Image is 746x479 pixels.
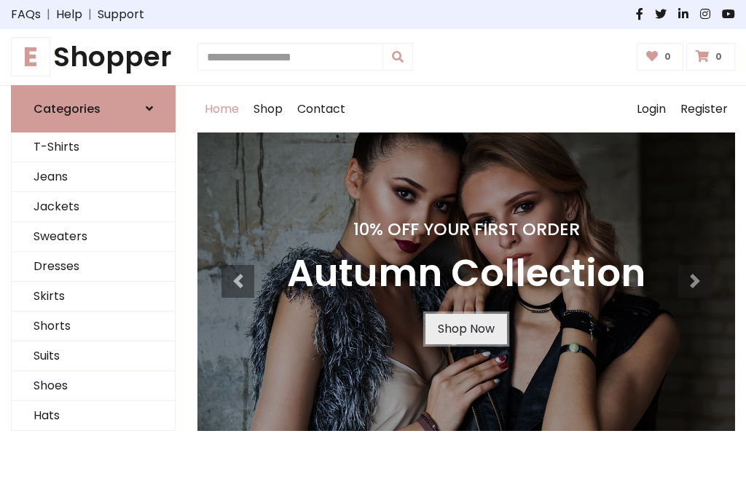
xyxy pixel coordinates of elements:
[12,312,175,341] a: Shorts
[11,37,50,76] span: E
[12,192,175,222] a: Jackets
[425,314,507,344] a: Shop Now
[12,132,175,162] a: T-Shirts
[11,6,41,23] a: FAQs
[12,401,175,431] a: Hats
[12,341,175,371] a: Suits
[12,371,175,401] a: Shoes
[12,162,175,192] a: Jeans
[12,222,175,252] a: Sweaters
[661,50,675,63] span: 0
[41,6,56,23] span: |
[290,86,353,132] a: Contact
[56,6,82,23] a: Help
[11,41,176,74] h1: Shopper
[98,6,144,23] a: Support
[673,86,735,132] a: Register
[287,251,645,296] h3: Autumn Collection
[11,41,176,74] a: EShopper
[12,282,175,312] a: Skirts
[197,86,246,132] a: Home
[287,219,645,239] h4: 10% Off Your First Order
[629,86,673,132] a: Login
[246,86,290,132] a: Shop
[686,43,735,71] a: 0
[34,102,101,116] h6: Categories
[12,252,175,282] a: Dresses
[637,43,684,71] a: 0
[712,50,726,63] span: 0
[82,6,98,23] span: |
[11,85,176,132] a: Categories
